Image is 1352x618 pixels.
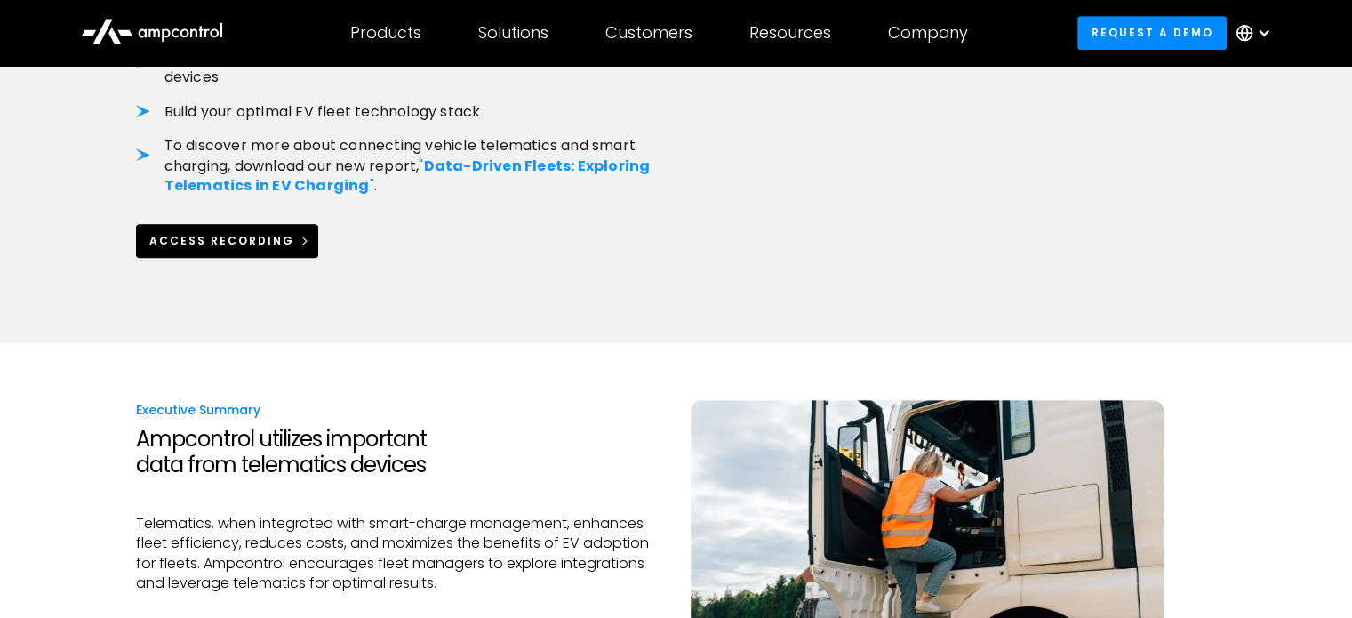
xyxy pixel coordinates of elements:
a: ACCESS RECORDING [136,224,319,257]
p: Telematics, when integrated with smart-charge management, enhances fleet efficiency, reduces cost... [136,514,662,594]
div: Company [888,23,968,43]
div: Products [350,23,421,43]
div: Customers [605,23,692,43]
div: Solutions [478,23,548,43]
h2: Ampcontrol utilizes important data from telematics devices [136,427,662,478]
span: Phone number [251,73,345,91]
li: Link smart-charging operations to insights gained from telematics devices [136,48,662,88]
div: ACCESS RECORDING [149,233,294,249]
a: Request a demo [1077,16,1227,49]
li: Build your optimal EV fleet technology stack [136,102,662,122]
div: Resources [749,23,831,43]
p: Executive Summary [136,400,662,420]
strong: Data-Driven Fleets: Exploring Telematics in EV Charging [164,156,651,196]
a: "Data-Driven Fleets: Exploring Telematics in EV Charging" [164,156,651,196]
li: To discover more about connecting vehicle telematics and smart charging, download our new report, . [136,136,662,196]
